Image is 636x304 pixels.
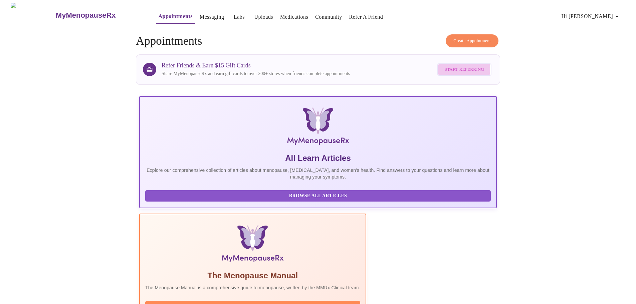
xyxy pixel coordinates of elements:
a: Browse All Articles [145,193,492,198]
button: Messaging [197,10,227,24]
a: Messaging [200,12,224,22]
button: Medications [277,10,311,24]
img: MyMenopauseRx Logo [11,3,55,28]
button: Create Appointment [446,34,498,47]
p: Share MyMenopauseRx and earn gift cards to over 200+ stores when friends complete appointments [162,70,350,77]
button: Labs [228,10,250,24]
button: Uploads [251,10,276,24]
a: Start Referring [436,60,493,79]
h3: MyMenopauseRx [56,11,116,20]
a: Uploads [254,12,273,22]
button: Refer a Friend [347,10,386,24]
img: Menopause Manual [179,225,326,265]
a: MyMenopauseRx [55,4,142,27]
a: Labs [234,12,245,22]
a: Community [315,12,342,22]
p: The Menopause Manual is a comprehensive guide to menopause, written by the MMRx Clinical team. [145,284,360,291]
a: Refer a Friend [349,12,383,22]
a: Appointments [159,12,193,21]
p: Explore our comprehensive collection of articles about menopause, [MEDICAL_DATA], and women's hea... [145,167,491,180]
button: Community [312,10,345,24]
button: Browse All Articles [145,190,491,202]
button: Start Referring [437,63,491,76]
img: MyMenopauseRx Logo [199,107,437,147]
span: Hi [PERSON_NAME] [562,12,621,21]
h4: Appointments [136,34,500,48]
button: Appointments [156,10,195,24]
h5: All Learn Articles [145,153,491,164]
span: Create Appointment [453,37,491,45]
h5: The Menopause Manual [145,270,360,281]
h3: Refer Friends & Earn $15 Gift Cards [162,62,350,69]
span: Start Referring [445,66,484,73]
a: Medications [280,12,308,22]
button: Hi [PERSON_NAME] [559,10,624,23]
span: Browse All Articles [152,192,484,200]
